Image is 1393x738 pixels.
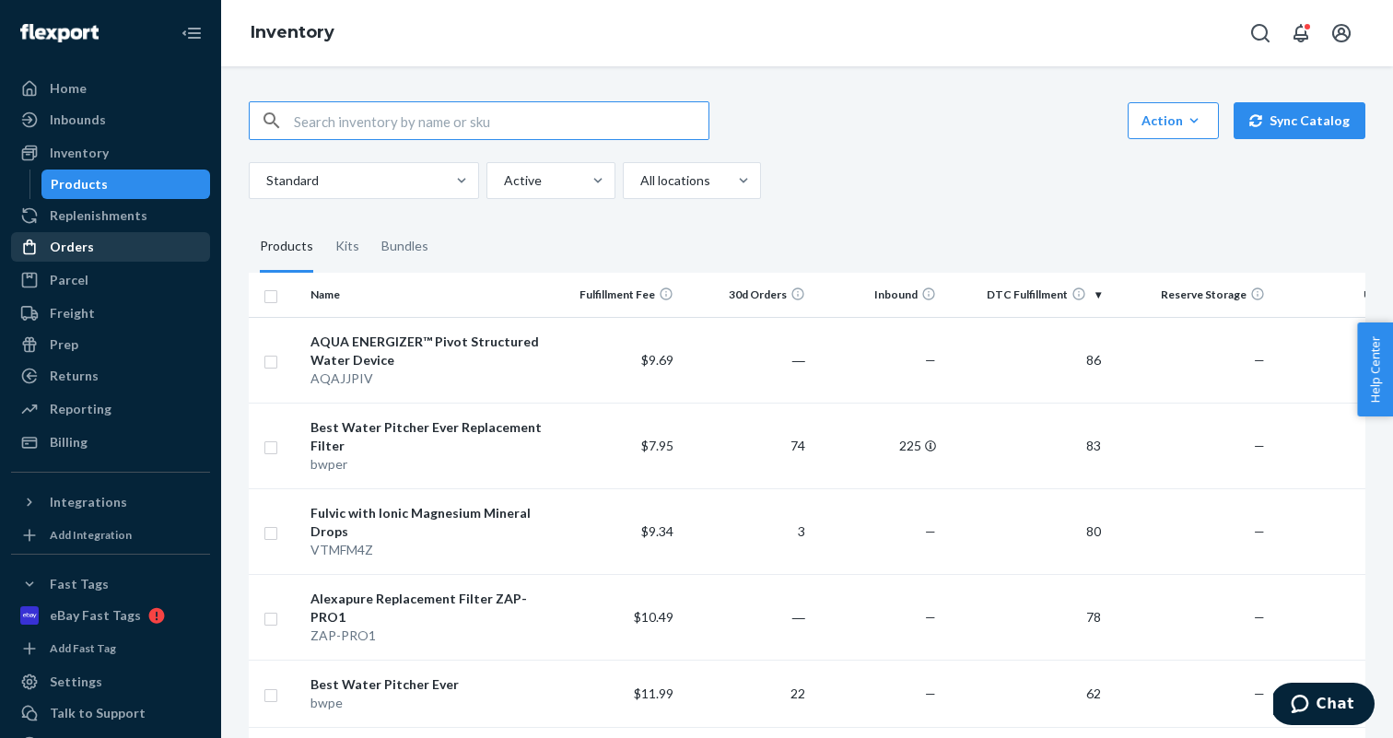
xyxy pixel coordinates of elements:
[50,111,106,129] div: Inbounds
[11,138,210,168] a: Inventory
[310,694,542,712] div: bwpe
[1323,15,1360,52] button: Open account menu
[550,273,682,317] th: Fulfillment Fee
[11,698,210,728] button: Talk to Support
[1357,322,1393,416] button: Help Center
[813,403,944,488] td: 225
[51,175,108,193] div: Products
[925,523,936,539] span: —
[925,609,936,625] span: —
[173,15,210,52] button: Close Navigation
[1254,523,1265,539] span: —
[50,527,132,543] div: Add Integration
[943,403,1107,488] td: 83
[1254,352,1265,368] span: —
[1282,15,1319,52] button: Open notifications
[943,574,1107,660] td: 78
[681,403,813,488] td: 74
[1254,609,1265,625] span: —
[310,333,542,369] div: AQUA ENERGIZER™ Pivot Structured Water Device
[50,335,78,354] div: Prep
[310,627,542,645] div: ZAP-PRO1
[943,660,1107,727] td: 62
[634,609,673,625] span: $10.49
[11,74,210,103] a: Home
[50,493,127,511] div: Integrations
[50,367,99,385] div: Returns
[50,271,88,289] div: Parcel
[335,221,359,273] div: Kits
[634,685,673,701] span: $11.99
[11,487,210,517] button: Integrations
[11,232,210,262] a: Orders
[11,667,210,697] a: Settings
[50,304,95,322] div: Freight
[310,455,542,474] div: bwper
[310,590,542,627] div: Alexapure Replacement Filter ZAP-PRO1
[1128,102,1219,139] button: Action
[310,504,542,541] div: Fulvic with Ionic Magnesium Mineral Drops
[681,574,813,660] td: ―
[50,400,111,418] div: Reporting
[11,330,210,359] a: Prep
[251,22,334,42] a: Inventory
[1234,102,1365,139] button: Sync Catalog
[681,660,813,727] td: 22
[50,144,109,162] div: Inventory
[20,24,99,42] img: Flexport logo
[50,238,94,256] div: Orders
[11,638,210,660] a: Add Fast Tag
[50,206,147,225] div: Replenishments
[310,675,542,694] div: Best Water Pitcher Ever
[11,265,210,295] a: Parcel
[41,170,211,199] a: Products
[1254,685,1265,701] span: —
[681,488,813,574] td: 3
[260,221,313,273] div: Products
[1108,273,1272,317] th: Reserve Storage
[813,273,944,317] th: Inbound
[294,102,708,139] input: Search inventory by name or sku
[50,433,88,451] div: Billing
[303,273,549,317] th: Name
[11,299,210,328] a: Freight
[1254,438,1265,453] span: —
[50,704,146,722] div: Talk to Support
[381,221,428,273] div: Bundles
[11,428,210,457] a: Billing
[638,171,640,190] input: All locations
[1242,15,1279,52] button: Open Search Box
[1141,111,1205,130] div: Action
[11,394,210,424] a: Reporting
[310,541,542,559] div: VTMFM4Z
[943,273,1107,317] th: DTC Fulfillment
[11,105,210,135] a: Inbounds
[641,352,673,368] span: $9.69
[681,273,813,317] th: 30d Orders
[11,524,210,546] a: Add Integration
[50,606,141,625] div: eBay Fast Tags
[310,418,542,455] div: Best Water Pitcher Ever Replacement Filter
[11,601,210,630] a: eBay Fast Tags
[943,317,1107,403] td: 86
[11,569,210,599] button: Fast Tags
[943,488,1107,574] td: 80
[236,6,349,60] ol: breadcrumbs
[681,317,813,403] td: ―
[11,201,210,230] a: Replenishments
[50,640,116,656] div: Add Fast Tag
[310,369,542,388] div: AQAJJPIV
[264,171,266,190] input: Standard
[641,523,673,539] span: $9.34
[925,352,936,368] span: —
[50,673,102,691] div: Settings
[50,575,109,593] div: Fast Tags
[502,171,504,190] input: Active
[1273,683,1375,729] iframe: Opens a widget where you can chat to one of our agents
[11,361,210,391] a: Returns
[641,438,673,453] span: $7.95
[50,79,87,98] div: Home
[925,685,936,701] span: —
